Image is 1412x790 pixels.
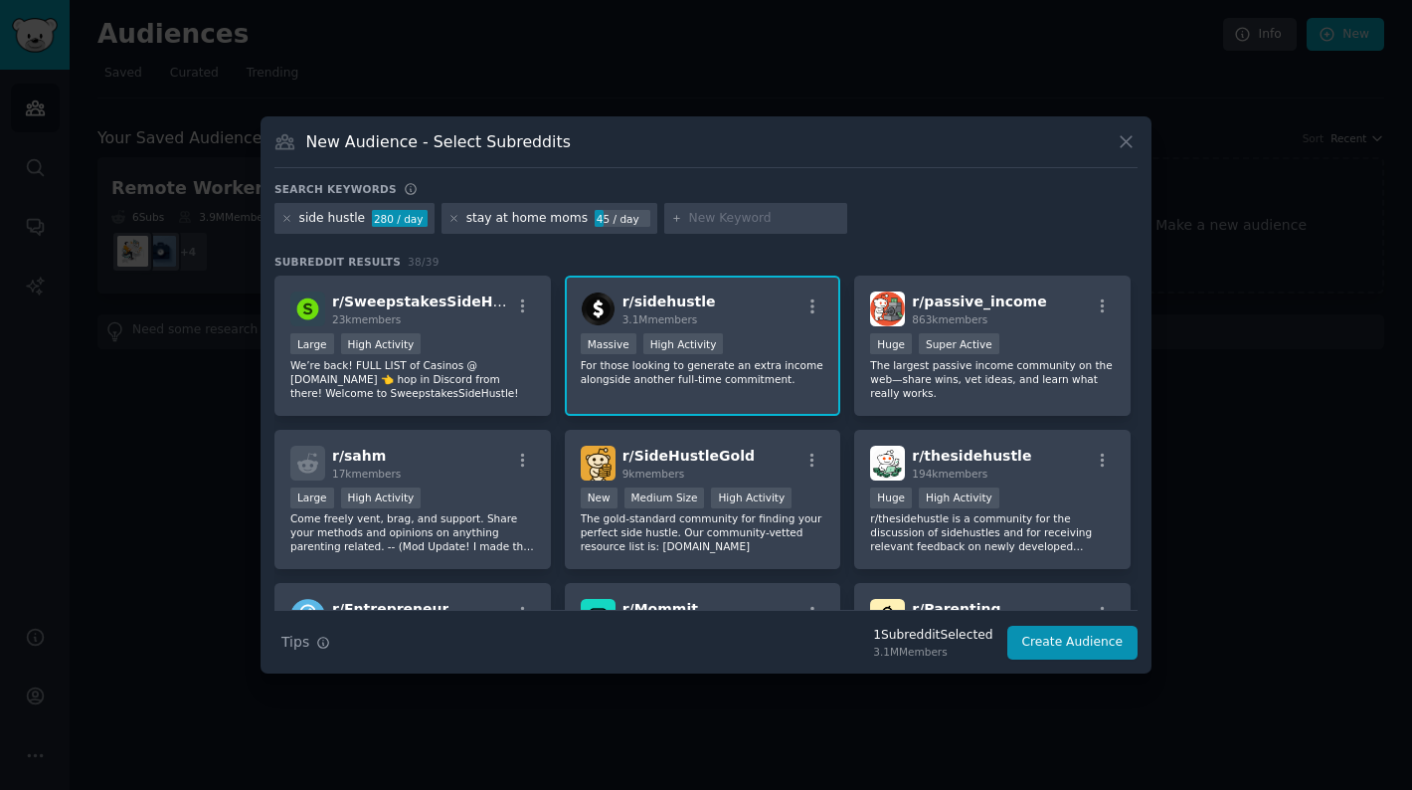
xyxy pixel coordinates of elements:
[622,294,716,309] span: r/ sidehustle
[622,448,755,464] span: r/ SideHustleGold
[332,448,386,464] span: r/ sahm
[341,333,422,354] div: High Activity
[873,645,992,659] div: 3.1M Members
[595,210,650,228] div: 45 / day
[912,294,1046,309] span: r/ passive_income
[870,488,912,508] div: Huge
[870,358,1115,400] p: The largest passive income community on the web—share wins, vet ideas, and learn what really works.
[912,601,1000,617] span: r/ Parenting
[581,333,636,354] div: Massive
[372,210,428,228] div: 280 / day
[624,488,705,508] div: Medium Size
[622,313,698,325] span: 3.1M members
[274,255,401,269] span: Subreddit Results
[581,292,616,326] img: sidehustle
[332,313,401,325] span: 23k members
[290,333,334,354] div: Large
[274,625,337,660] button: Tips
[912,313,987,325] span: 863k members
[912,468,987,480] span: 194k members
[581,358,825,386] p: For those looking to generate an extra income alongside another full-time commitment.
[306,131,571,152] h3: New Audience - Select Subreddits
[919,488,999,508] div: High Activity
[332,468,401,480] span: 17k members
[870,511,1115,553] p: r/thesidehustle is a community for the discussion of sidehustles and for receiving relevant feedb...
[332,294,532,309] span: r/ SweepstakesSideHustle
[912,448,1031,464] span: r/ thesidehustle
[1007,626,1139,660] button: Create Audience
[290,599,325,634] img: Entrepreneur
[408,256,440,268] span: 38 / 39
[643,333,724,354] div: High Activity
[290,358,535,400] p: We’re back! FULL LIST of Casinos @ [DOMAIN_NAME] 👈 hop in Discord from there! Welcome to Sweepsta...
[919,333,999,354] div: Super Active
[870,292,905,326] img: passive_income
[290,292,325,326] img: SweepstakesSideHustle
[873,627,992,645] div: 1 Subreddit Selected
[274,182,397,196] h3: Search keywords
[466,210,588,228] div: stay at home moms
[290,511,535,553] p: Come freely vent, brag, and support. Share your methods and opinions on anything parenting relate...
[332,601,448,617] span: r/ Entrepreneur
[622,468,685,480] span: 9k members
[622,601,698,617] span: r/ Mommit
[870,599,905,634] img: Parenting
[689,210,840,228] input: New Keyword
[581,446,616,481] img: SideHustleGold
[299,210,366,228] div: side hustle
[290,488,334,508] div: Large
[870,333,912,354] div: Huge
[581,599,616,634] img: Mommit
[281,632,309,653] span: Tips
[581,511,825,553] p: The gold-standard community for finding your perfect side hustle. Our community-vetted resource l...
[341,488,422,508] div: High Activity
[711,488,792,508] div: High Activity
[581,488,618,508] div: New
[870,446,905,481] img: thesidehustle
